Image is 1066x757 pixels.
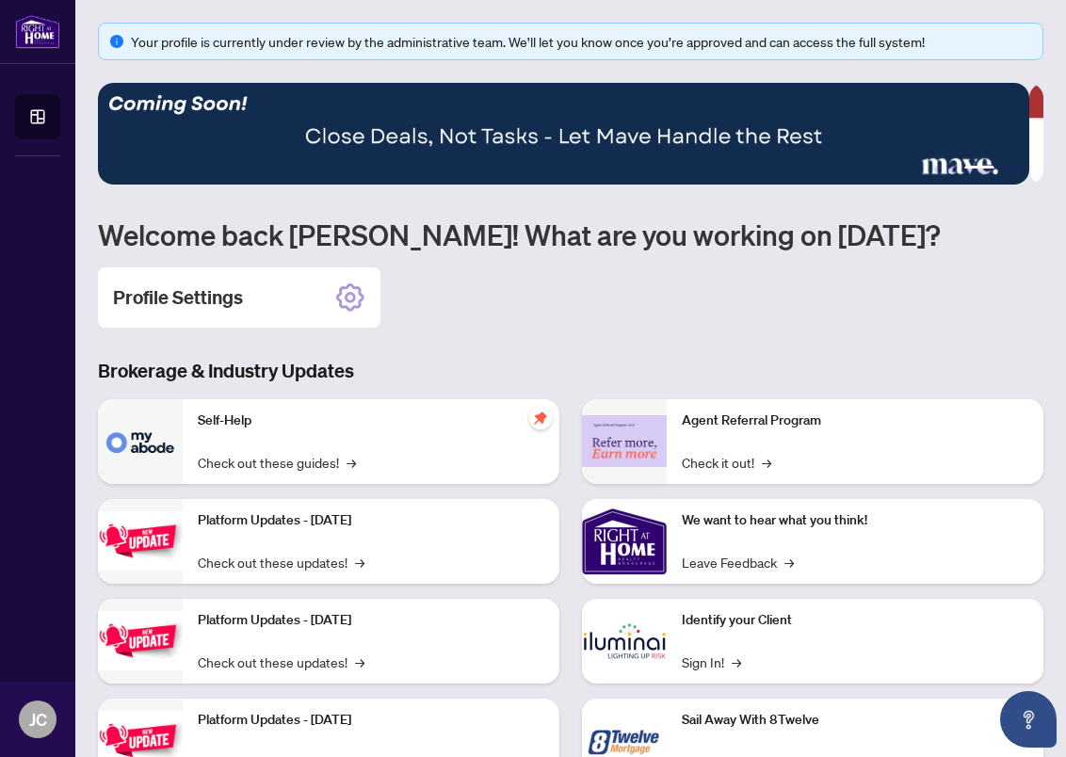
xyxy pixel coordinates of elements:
[113,284,243,311] h2: Profile Settings
[682,652,741,672] a: Sign In!→
[732,652,741,672] span: →
[949,166,957,173] button: 2
[198,510,544,531] p: Platform Updates - [DATE]
[582,415,667,467] img: Agent Referral Program
[198,610,544,631] p: Platform Updates - [DATE]
[529,407,552,429] span: pushpin
[682,552,794,572] a: Leave Feedback→
[582,599,667,684] img: Identify your Client
[110,35,123,48] span: info-circle
[762,452,771,473] span: →
[682,452,771,473] a: Check it out!→
[29,706,47,733] span: JC
[98,217,1043,252] h1: Welcome back [PERSON_NAME]! What are you working on [DATE]?
[355,652,364,672] span: →
[98,83,1029,185] img: Slide 2
[1000,691,1057,748] button: Open asap
[347,452,356,473] span: →
[582,499,667,584] img: We want to hear what you think!
[98,511,183,571] img: Platform Updates - July 21, 2025
[131,31,1031,52] div: Your profile is currently under review by the administrative team. We’ll let you know once you’re...
[1017,166,1025,173] button: 5
[198,710,544,731] p: Platform Updates - [DATE]
[198,411,544,431] p: Self-Help
[682,610,1028,631] p: Identify your Client
[1002,166,1009,173] button: 4
[682,411,1028,431] p: Agent Referral Program
[964,166,994,173] button: 3
[682,710,1028,731] p: Sail Away With 8Twelve
[98,399,183,484] img: Self-Help
[198,452,356,473] a: Check out these guides!→
[355,552,364,572] span: →
[198,652,364,672] a: Check out these updates!→
[15,14,60,49] img: logo
[784,552,794,572] span: →
[682,510,1028,531] p: We want to hear what you think!
[98,358,1043,384] h3: Brokerage & Industry Updates
[198,552,364,572] a: Check out these updates!→
[98,611,183,670] img: Platform Updates - July 8, 2025
[934,166,942,173] button: 1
